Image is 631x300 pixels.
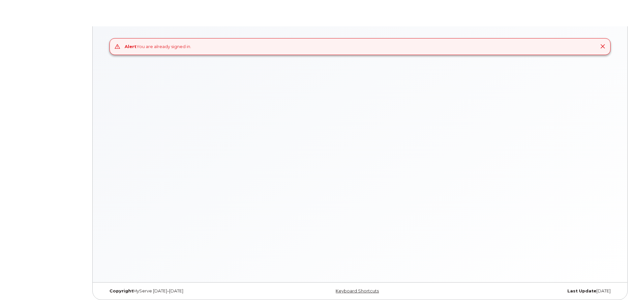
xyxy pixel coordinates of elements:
div: You are already signed in. [125,43,191,50]
div: MyServe [DATE]–[DATE] [105,288,275,294]
strong: Last Update [567,288,596,293]
a: Keyboard Shortcuts [336,288,379,293]
strong: Copyright [109,288,133,293]
strong: Alert [125,44,136,49]
div: [DATE] [445,288,616,294]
